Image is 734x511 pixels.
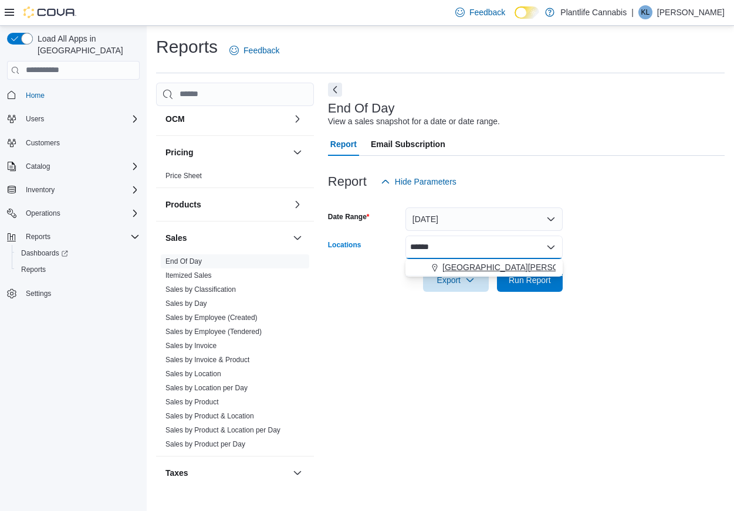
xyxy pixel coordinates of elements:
[165,271,212,280] span: Itemized Sales
[371,132,445,156] span: Email Subscription
[16,246,140,260] span: Dashboards
[290,145,305,159] button: Pricing
[451,1,510,24] a: Feedback
[442,261,681,273] span: [GEOGRAPHIC_DATA][PERSON_NAME][GEOGRAPHIC_DATA]
[26,138,60,148] span: Customers
[405,259,563,276] button: [GEOGRAPHIC_DATA][PERSON_NAME][GEOGRAPHIC_DATA]
[469,6,505,18] span: Feedback
[165,398,219,406] a: Sales by Product
[165,113,185,125] h3: OCM
[165,232,187,244] h3: Sales
[165,425,280,435] span: Sales by Product & Location per Day
[21,287,56,301] a: Settings
[21,136,65,150] a: Customers
[165,355,249,364] span: Sales by Invoice & Product
[26,162,50,171] span: Catalog
[165,147,288,158] button: Pricing
[165,285,236,294] span: Sales by Classification
[2,285,144,302] button: Settings
[165,299,207,308] span: Sales by Day
[165,314,258,322] a: Sales by Employee (Created)
[2,158,144,175] button: Catalog
[328,83,342,97] button: Next
[165,356,249,364] a: Sales by Invoice & Product
[21,206,65,220] button: Operations
[26,232,50,241] span: Reports
[21,183,140,197] span: Inventory
[12,261,144,278] button: Reports
[165,171,202,180] span: Price Sheet
[21,159,140,173] span: Catalog
[641,5,650,19] span: KL
[405,207,563,231] button: [DATE]
[560,5,627,19] p: Plantlife Cannabis
[16,263,140,277] span: Reports
[165,313,258,322] span: Sales by Employee (Created)
[156,169,314,188] div: Pricing
[165,412,254,420] a: Sales by Product & Location
[165,397,219,407] span: Sales by Product
[423,268,489,292] button: Export
[165,327,262,336] span: Sales by Employee (Tendered)
[165,147,193,158] h3: Pricing
[165,467,288,479] button: Taxes
[165,383,248,393] span: Sales by Location per Day
[405,259,563,276] div: Choose from the following options
[21,159,55,173] button: Catalog
[497,268,563,292] button: Run Report
[165,411,254,421] span: Sales by Product & Location
[165,172,202,180] a: Price Sheet
[21,112,140,126] span: Users
[328,115,500,128] div: View a sales snapshot for a date or date range.
[2,111,144,127] button: Users
[156,254,314,456] div: Sales
[33,33,140,56] span: Load All Apps in [GEOGRAPHIC_DATA]
[2,205,144,222] button: Operations
[328,101,395,115] h3: End Of Day
[376,170,461,193] button: Hide Parameters
[290,231,305,245] button: Sales
[7,82,140,333] nav: Complex example
[165,199,201,210] h3: Products
[638,5,652,19] div: Kaitlyn Lee
[26,185,55,195] span: Inventory
[16,263,50,277] a: Reports
[165,113,288,125] button: OCM
[657,5,725,19] p: [PERSON_NAME]
[165,328,262,336] a: Sales by Employee (Tendered)
[26,91,45,100] span: Home
[225,39,284,62] a: Feedback
[515,6,539,19] input: Dark Mode
[165,370,221,378] a: Sales by Location
[165,440,245,449] span: Sales by Product per Day
[26,209,60,218] span: Operations
[12,245,144,261] a: Dashboards
[21,112,49,126] button: Users
[21,135,140,150] span: Customers
[21,286,140,301] span: Settings
[23,6,76,18] img: Cova
[165,341,217,350] span: Sales by Invoice
[2,182,144,198] button: Inventory
[165,342,217,350] a: Sales by Invoice
[165,232,288,244] button: Sales
[165,257,202,265] a: End Of Day
[2,229,144,245] button: Reports
[290,197,305,212] button: Products
[21,265,46,274] span: Reports
[290,466,305,480] button: Taxes
[165,384,248,392] a: Sales by Location per Day
[16,246,73,260] a: Dashboards
[156,35,218,59] h1: Reports
[328,240,361,250] label: Locations
[328,212,370,222] label: Date Range
[21,230,55,244] button: Reports
[165,299,207,308] a: Sales by Day
[165,199,288,210] button: Products
[165,467,188,479] h3: Taxes
[26,289,51,298] span: Settings
[395,176,456,188] span: Hide Parameters
[430,268,482,292] span: Export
